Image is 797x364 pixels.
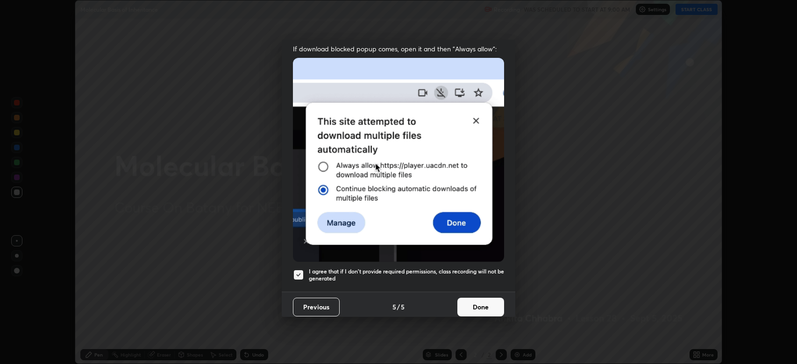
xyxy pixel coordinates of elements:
span: If download blocked popup comes, open it and then "Always allow": [293,44,504,53]
button: Done [457,298,504,316]
h4: / [397,302,400,312]
h5: I agree that if I don't provide required permissions, class recording will not be generated [309,268,504,282]
button: Previous [293,298,340,316]
img: downloads-permission-blocked.gif [293,58,504,262]
h4: 5 [392,302,396,312]
h4: 5 [401,302,405,312]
